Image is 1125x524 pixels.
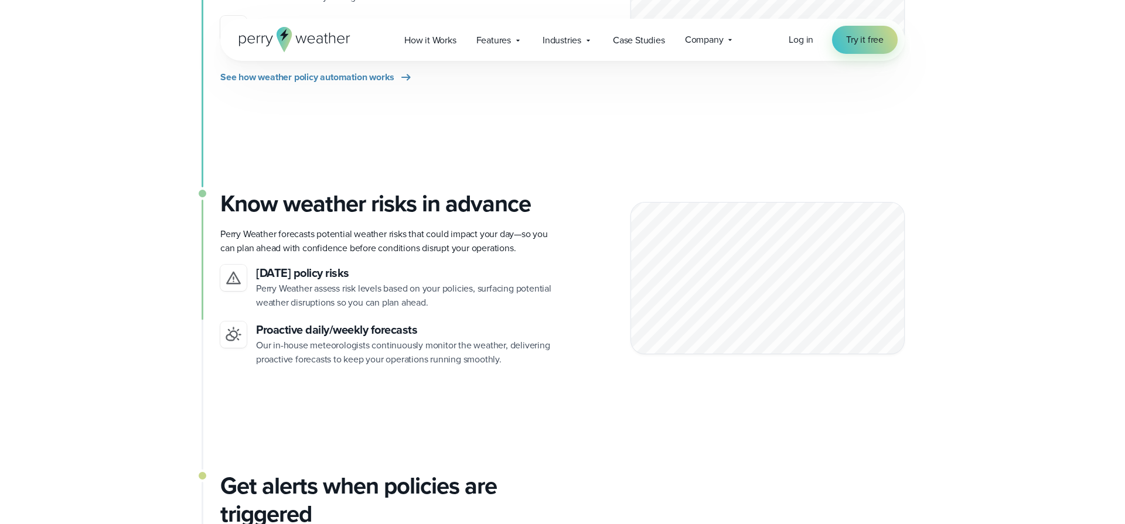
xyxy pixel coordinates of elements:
[543,33,581,47] span: Industries
[256,265,553,282] h3: [DATE] policy risks
[256,282,553,310] p: Perry Weather assess risk levels based on your policies, surfacing potential weather disruptions ...
[685,33,724,47] span: Company
[846,33,884,47] span: Try it free
[613,33,665,47] span: Case Studies
[476,33,511,47] span: Features
[256,321,553,338] h3: Proactive daily/weekly forecasts
[220,70,394,84] span: See how weather policy automation works
[789,33,813,47] a: Log in
[256,338,553,367] p: Our in-house meteorologists continuously monitor the weather, delivering proactive forecasts to k...
[832,26,898,54] a: Try it free
[256,16,553,33] h4: Customize groups by location or teams
[603,28,675,52] a: Case Studies
[394,28,466,52] a: How it Works
[789,33,813,46] span: Log in
[404,33,456,47] span: How it Works
[220,190,553,218] h3: Know weather risks in advance
[220,227,553,255] p: Perry Weather forecasts potential weather risks that could impact your day—so you can plan ahead ...
[220,70,413,84] a: See how weather policy automation works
